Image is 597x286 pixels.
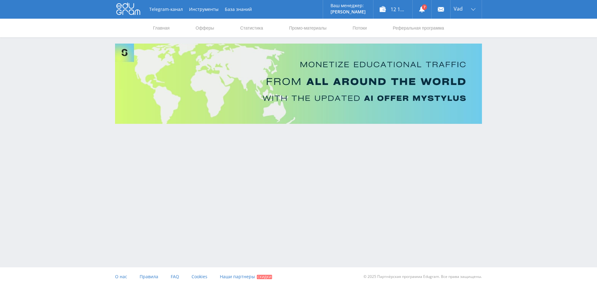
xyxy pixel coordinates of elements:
span: Vad [454,6,463,11]
p: [PERSON_NAME] [331,9,366,14]
span: Правила [140,274,158,279]
a: Статистика [239,19,264,37]
a: Правила [140,267,158,286]
a: Промо-материалы [289,19,327,37]
a: Офферы [195,19,215,37]
span: Наши партнеры [220,274,255,279]
a: Наши партнеры Скидки [220,267,272,286]
a: Главная [152,19,170,37]
div: © 2025 Партнёрская программа Edugram. Все права защищены. [302,267,482,286]
a: Потоки [352,19,368,37]
p: Ваш менеджер: [331,3,366,8]
img: Banner [115,44,482,124]
a: О нас [115,267,127,286]
a: Реферальная программа [392,19,445,37]
span: О нас [115,274,127,279]
span: FAQ [171,274,179,279]
span: Скидки [257,275,272,279]
a: FAQ [171,267,179,286]
a: Cookies [192,267,207,286]
span: Cookies [192,274,207,279]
